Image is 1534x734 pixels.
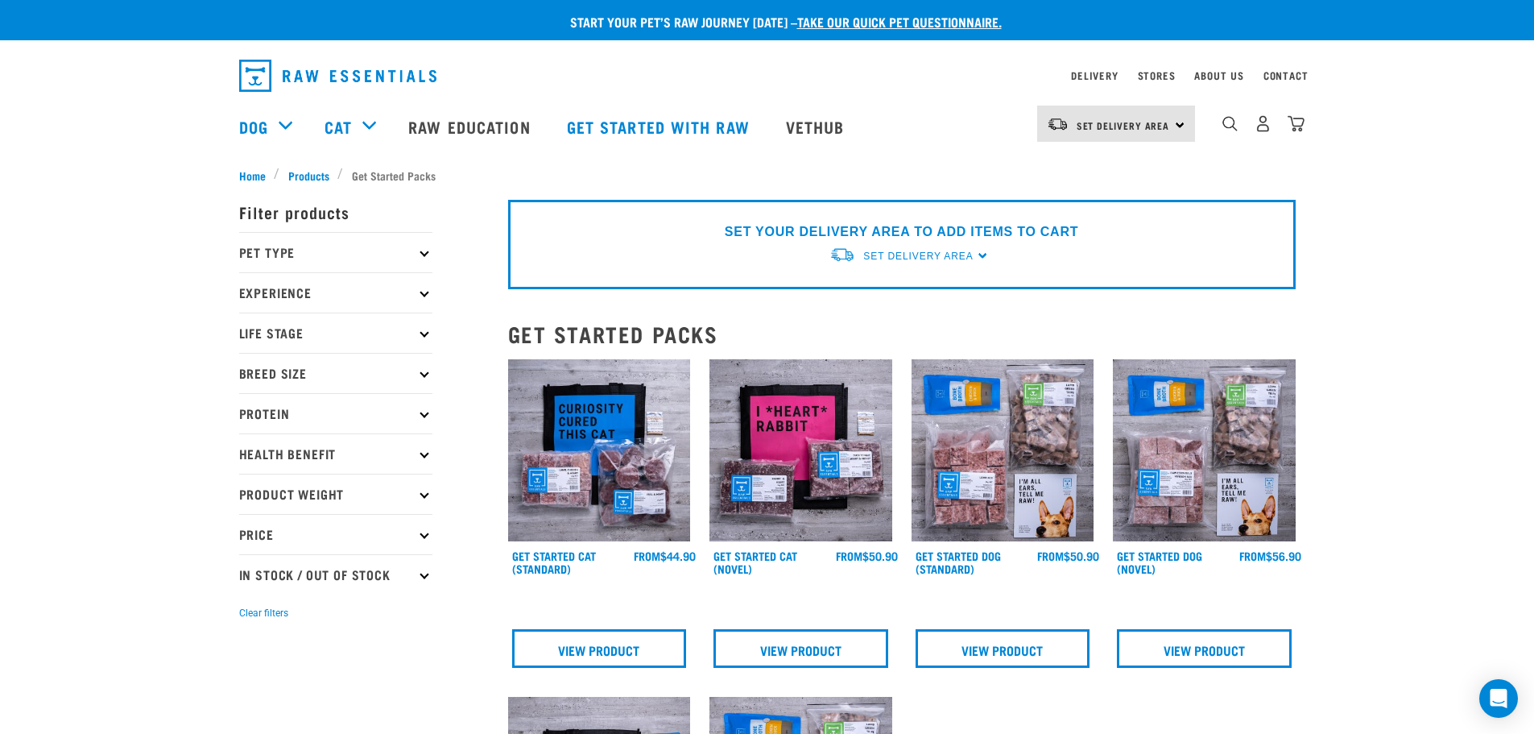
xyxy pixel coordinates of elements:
[392,94,550,159] a: Raw Education
[836,549,898,562] div: $50.90
[512,629,687,668] a: View Product
[239,272,432,313] p: Experience
[551,94,770,159] a: Get started with Raw
[1117,629,1292,668] a: View Product
[325,114,352,139] a: Cat
[1255,115,1271,132] img: user.png
[239,353,432,393] p: Breed Size
[1037,553,1064,558] span: FROM
[1194,73,1243,78] a: About Us
[1077,122,1170,128] span: Set Delivery Area
[239,114,268,139] a: Dog
[1047,117,1069,131] img: van-moving.png
[770,94,865,159] a: Vethub
[1117,553,1202,571] a: Get Started Dog (Novel)
[1479,679,1518,718] div: Open Intercom Messenger
[226,53,1309,98] nav: dropdown navigation
[713,553,797,571] a: Get Started Cat (Novel)
[1037,549,1099,562] div: $50.90
[508,359,691,542] img: Assortment Of Raw Essential Products For Cats Including, Blue And Black Tote Bag With "Curiosity ...
[239,554,432,595] p: In Stock / Out Of Stock
[1263,73,1309,78] a: Contact
[1071,73,1118,78] a: Delivery
[1222,116,1238,131] img: home-icon-1@2x.png
[239,167,1296,184] nav: breadcrumbs
[288,167,329,184] span: Products
[508,321,1296,346] h2: Get Started Packs
[1239,553,1266,558] span: FROM
[709,359,892,542] img: Assortment Of Raw Essential Products For Cats Including, Pink And Black Tote Bag With "I *Heart* ...
[912,359,1094,542] img: NSP Dog Standard Update
[239,433,432,474] p: Health Benefit
[713,629,888,668] a: View Product
[863,251,973,262] span: Set Delivery Area
[239,606,288,620] button: Clear filters
[1138,73,1176,78] a: Stores
[239,313,432,353] p: Life Stage
[239,474,432,514] p: Product Weight
[512,553,596,571] a: Get Started Cat (Standard)
[239,232,432,272] p: Pet Type
[916,629,1090,668] a: View Product
[239,60,436,92] img: Raw Essentials Logo
[797,18,1002,25] a: take our quick pet questionnaire.
[1239,549,1301,562] div: $56.90
[239,167,275,184] a: Home
[279,167,337,184] a: Products
[1288,115,1305,132] img: home-icon@2x.png
[634,549,696,562] div: $44.90
[239,192,432,232] p: Filter products
[829,247,855,263] img: van-moving.png
[239,514,432,554] p: Price
[239,167,266,184] span: Home
[1113,359,1296,542] img: NSP Dog Novel Update
[239,393,432,433] p: Protein
[725,222,1078,242] p: SET YOUR DELIVERY AREA TO ADD ITEMS TO CART
[916,553,1001,571] a: Get Started Dog (Standard)
[836,553,862,558] span: FROM
[634,553,660,558] span: FROM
